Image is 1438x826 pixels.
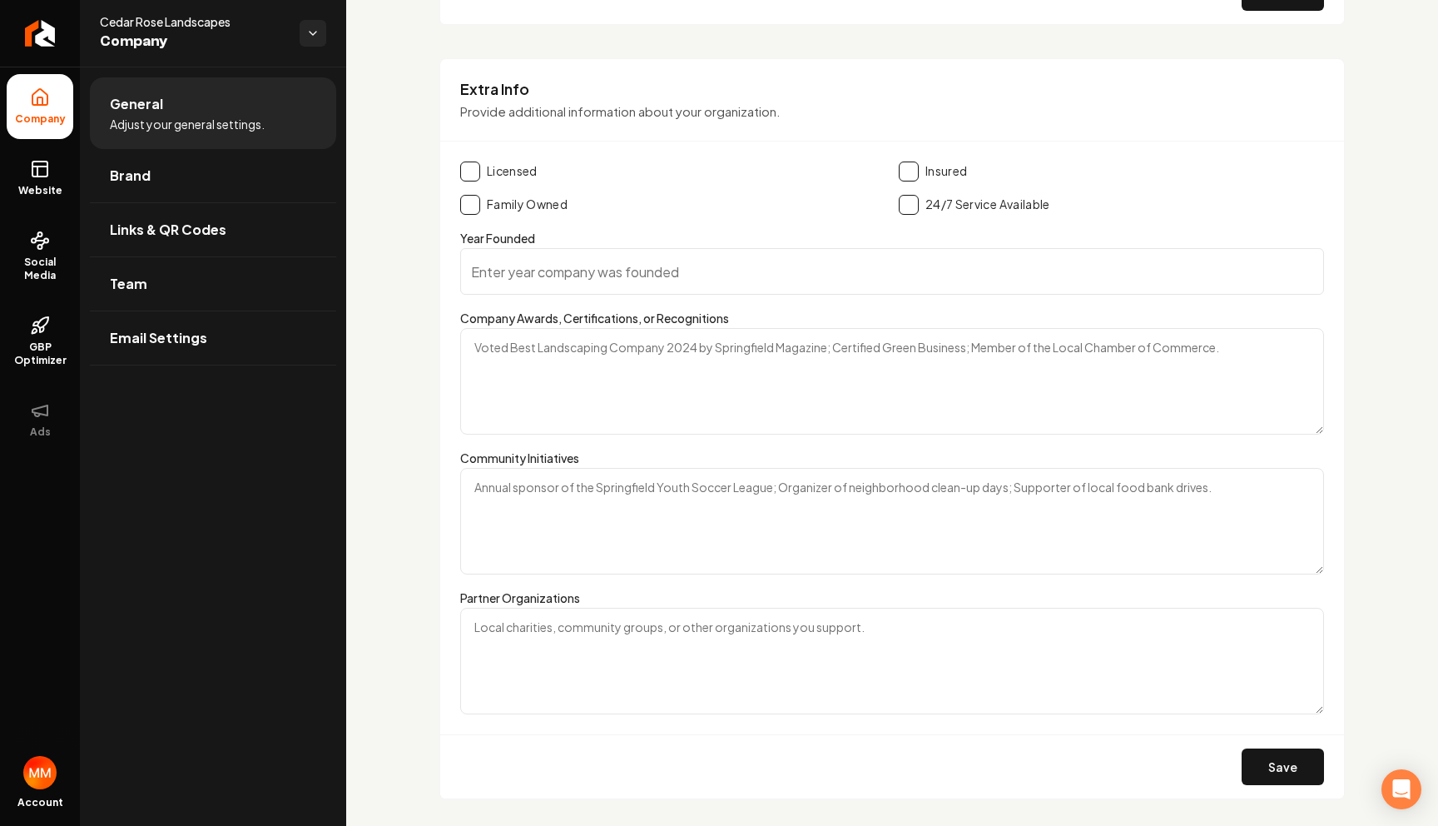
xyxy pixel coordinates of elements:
[8,112,72,126] span: Company
[110,274,147,294] span: Team
[460,450,579,465] label: Community Initiatives
[7,217,73,296] a: Social Media
[7,302,73,381] a: GBP Optimizer
[100,13,286,30] span: Cedar Rose Landscapes
[25,20,56,47] img: Rebolt Logo
[90,149,336,202] a: Brand
[1242,749,1324,785] button: Save
[460,102,1324,122] p: Provide additional information about your organization.
[23,756,57,789] button: Open user button
[925,197,1050,213] label: 24/7 Service Available
[110,328,207,348] span: Email Settings
[110,116,265,132] span: Adjust your general settings.
[23,425,57,439] span: Ads
[110,166,151,186] span: Brand
[7,387,73,452] button: Ads
[90,257,336,311] a: Team
[460,231,535,246] label: Year Founded
[12,184,69,197] span: Website
[487,197,568,213] label: Family Owned
[1381,769,1421,809] div: Open Intercom Messenger
[100,30,286,53] span: Company
[460,248,1324,295] input: Enter year company was founded
[7,341,73,367] span: GBP Optimizer
[90,311,336,365] a: Email Settings
[90,203,336,256] a: Links & QR Codes
[17,796,63,809] span: Account
[7,256,73,282] span: Social Media
[110,94,163,114] span: General
[487,163,538,180] label: Licensed
[925,163,967,180] label: Insured
[460,79,1324,99] h3: Extra Info
[460,311,729,326] label: Company Awards, Certifications, or Recognitions
[460,590,580,605] label: Partner Organizations
[23,756,57,789] img: Mohamed Mohamed
[7,146,73,211] a: Website
[110,220,226,240] span: Links & QR Codes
